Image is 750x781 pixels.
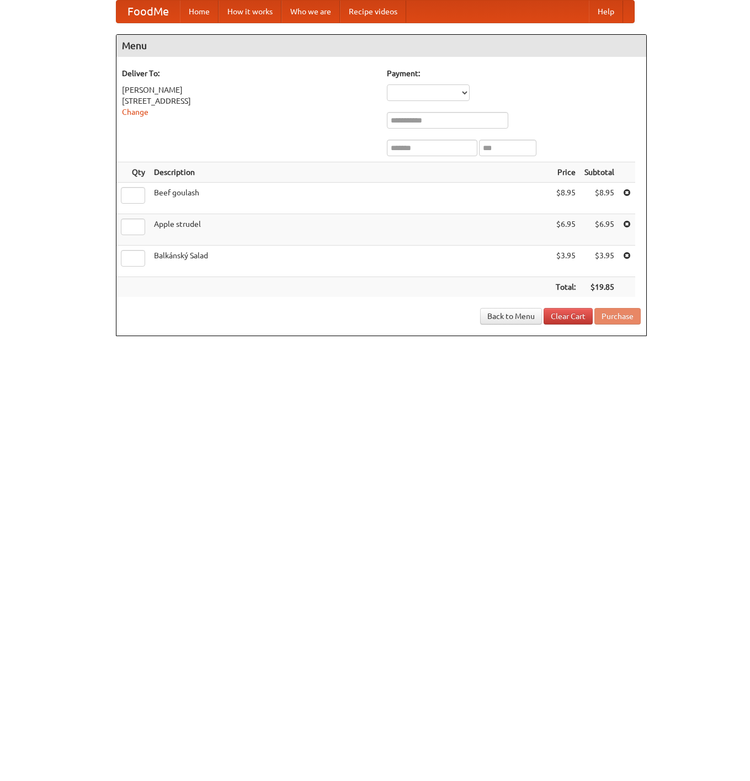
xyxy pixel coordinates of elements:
[116,35,646,57] h4: Menu
[219,1,281,23] a: How it works
[122,68,376,79] h5: Deliver To:
[589,1,623,23] a: Help
[122,95,376,107] div: [STREET_ADDRESS]
[340,1,406,23] a: Recipe videos
[551,162,580,183] th: Price
[580,277,619,297] th: $19.85
[116,162,150,183] th: Qty
[122,108,148,116] a: Change
[544,308,593,325] a: Clear Cart
[551,277,580,297] th: Total:
[387,68,641,79] h5: Payment:
[480,308,542,325] a: Back to Menu
[150,214,551,246] td: Apple strudel
[551,214,580,246] td: $6.95
[180,1,219,23] a: Home
[594,308,641,325] button: Purchase
[580,246,619,277] td: $3.95
[150,162,551,183] th: Description
[122,84,376,95] div: [PERSON_NAME]
[551,183,580,214] td: $8.95
[580,162,619,183] th: Subtotal
[150,246,551,277] td: Balkánský Salad
[580,183,619,214] td: $8.95
[281,1,340,23] a: Who we are
[551,246,580,277] td: $3.95
[116,1,180,23] a: FoodMe
[580,214,619,246] td: $6.95
[150,183,551,214] td: Beef goulash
